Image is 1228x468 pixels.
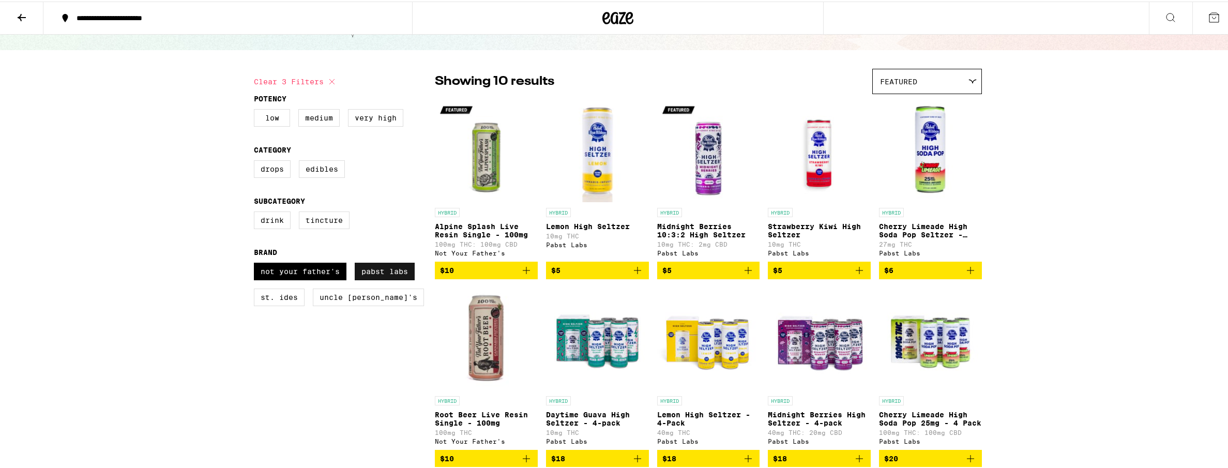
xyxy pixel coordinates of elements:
img: Pabst Labs - Daytime Guava High Seltzer - 4-pack [546,286,649,389]
button: Add to bag [879,448,982,466]
div: Not Your Father's [435,248,538,255]
img: Not Your Father's - Alpine Splash Live Resin Single - 100mg [435,98,538,201]
button: Clear 3 filters [254,67,338,93]
p: Alpine Splash Live Resin Single - 100mg [435,221,538,237]
p: HYBRID [879,206,904,216]
img: Pabst Labs - Lemon High Seltzer - 4-Pack [657,286,760,389]
div: Pabst Labs [546,436,649,443]
div: Not Your Father's [435,436,538,443]
p: 40mg THC: 20mg CBD [768,428,871,434]
a: Open page for Lemon High Seltzer - 4-Pack from Pabst Labs [657,286,760,448]
label: Medium [298,108,340,125]
span: $18 [773,453,787,461]
label: Uncle [PERSON_NAME]'s [313,287,424,305]
label: Pabst Labs [355,261,415,279]
p: Midnight Berries High Seltzer - 4-pack [768,409,871,426]
button: Add to bag [657,260,760,278]
button: Add to bag [435,260,538,278]
label: Not Your Father's [254,261,346,279]
label: Low [254,108,290,125]
p: Cherry Limeade High Soda Pop Seltzer - 25mg [879,221,982,237]
p: 100mg THC [435,428,538,434]
legend: Brand [254,247,277,255]
a: Open page for Daytime Guava High Seltzer - 4-pack from Pabst Labs [546,286,649,448]
p: 40mg THC [657,428,760,434]
a: Open page for Midnight Berries 10:3:2 High Seltzer from Pabst Labs [657,98,760,260]
p: Strawberry Kiwi High Seltzer [768,221,871,237]
div: Pabst Labs [768,436,871,443]
p: HYBRID [657,395,682,404]
button: Add to bag [879,260,982,278]
div: Pabst Labs [657,436,760,443]
span: $18 [662,453,676,461]
img: Pabst Labs - Cherry Limeade High Soda Pop 25mg - 4 Pack [879,286,982,389]
p: Lemon High Seltzer - 4-Pack [657,409,760,426]
p: HYBRID [657,206,682,216]
p: Lemon High Seltzer [546,221,649,229]
legend: Category [254,144,291,153]
button: Add to bag [435,448,538,466]
div: Pabst Labs [546,240,649,247]
label: St. Ides [254,287,305,305]
button: Add to bag [657,448,760,466]
p: 10mg THC [768,239,871,246]
a: Open page for Cherry Limeade High Soda Pop Seltzer - 25mg from Pabst Labs [879,98,982,260]
span: Hi. Need any help? [6,7,74,16]
label: Tincture [299,210,350,228]
a: Open page for Root Beer Live Resin Single - 100mg from Not Your Father's [435,286,538,448]
p: 10mg THC [546,428,649,434]
label: Edibles [299,159,345,176]
span: $5 [773,265,782,273]
span: $20 [884,453,898,461]
a: Open page for Cherry Limeade High Soda Pop 25mg - 4 Pack from Pabst Labs [879,286,982,448]
a: Open page for Midnight Berries High Seltzer - 4-pack from Pabst Labs [768,286,871,448]
p: HYBRID [768,395,793,404]
a: Open page for Alpine Splash Live Resin Single - 100mg from Not Your Father's [435,98,538,260]
p: Showing 10 results [435,71,554,89]
div: Pabst Labs [768,248,871,255]
img: Pabst Labs - Midnight Berries 10:3:2 High Seltzer [657,98,760,201]
span: $5 [662,265,672,273]
img: Pabst Labs - Cherry Limeade High Soda Pop Seltzer - 25mg [879,98,982,201]
a: Open page for Strawberry Kiwi High Seltzer from Pabst Labs [768,98,871,260]
img: Pabst Labs - Midnight Berries High Seltzer - 4-pack [768,286,871,389]
p: 100mg THC: 100mg CBD [879,428,982,434]
a: Open page for Lemon High Seltzer from Pabst Labs [546,98,649,260]
img: Pabst Labs - Lemon High Seltzer [546,98,649,201]
label: Drink [254,210,291,228]
div: Pabst Labs [879,436,982,443]
label: Drops [254,159,291,176]
button: Add to bag [546,448,649,466]
div: Pabst Labs [879,248,982,255]
img: Not Your Father's - Root Beer Live Resin Single - 100mg [435,286,538,389]
label: Very High [348,108,403,125]
p: 10mg THC: 2mg CBD [657,239,760,246]
p: Midnight Berries 10:3:2 High Seltzer [657,221,760,237]
span: $18 [551,453,565,461]
p: 27mg THC [879,239,982,246]
p: Cherry Limeade High Soda Pop 25mg - 4 Pack [879,409,982,426]
div: Pabst Labs [657,248,760,255]
legend: Potency [254,93,286,101]
span: Featured [880,76,917,84]
span: $10 [440,265,454,273]
p: 100mg THC: 100mg CBD [435,239,538,246]
p: HYBRID [435,206,460,216]
p: HYBRID [546,206,571,216]
span: $5 [551,265,560,273]
button: Add to bag [768,260,871,278]
span: $10 [440,453,454,461]
p: Root Beer Live Resin Single - 100mg [435,409,538,426]
img: Pabst Labs - Strawberry Kiwi High Seltzer [768,98,871,201]
span: $6 [884,265,893,273]
button: Add to bag [768,448,871,466]
legend: Subcategory [254,195,305,204]
p: HYBRID [768,206,793,216]
button: Add to bag [546,260,649,278]
p: 10mg THC [546,231,649,238]
p: HYBRID [435,395,460,404]
p: HYBRID [879,395,904,404]
p: Daytime Guava High Seltzer - 4-pack [546,409,649,426]
p: HYBRID [546,395,571,404]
